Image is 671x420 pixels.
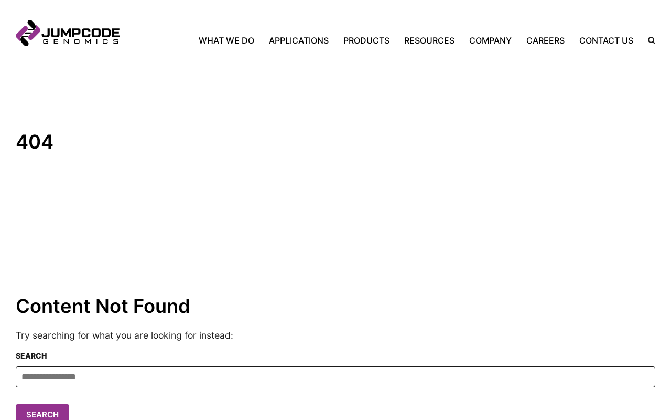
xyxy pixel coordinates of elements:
[336,34,397,47] a: Products
[641,37,655,44] label: Search the site.
[16,350,655,361] label: Search
[16,295,655,318] h2: Content Not Found
[262,34,336,47] a: Applications
[199,34,262,47] a: What We Do
[16,130,655,154] h1: 404
[462,34,519,47] a: Company
[519,34,572,47] a: Careers
[16,329,655,342] p: Try searching for what you are looking for instead:
[397,34,462,47] a: Resources
[120,34,641,47] nav: Primary Navigation
[572,34,641,47] a: Contact Us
